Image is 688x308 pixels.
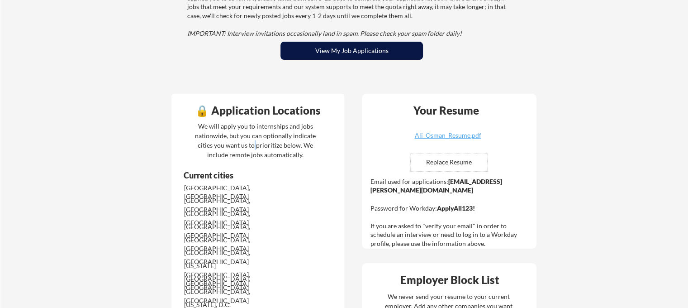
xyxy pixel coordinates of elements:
[280,42,423,60] button: View My Job Applications
[184,183,280,201] div: [GEOGRAPHIC_DATA], [GEOGRAPHIC_DATA]
[184,222,280,240] div: [GEOGRAPHIC_DATA], [GEOGRAPHIC_DATA]
[184,248,280,266] div: [GEOGRAPHIC_DATA], [GEOGRAPHIC_DATA]
[184,274,280,292] div: [GEOGRAPHIC_DATA], [GEOGRAPHIC_DATA]
[184,287,280,305] div: [GEOGRAPHIC_DATA], [GEOGRAPHIC_DATA]
[193,121,318,159] div: We will apply you to internships and jobs nationwide, but you can optionally indicate cities you ...
[394,132,502,146] a: Ali_Osman_Resume.pdf
[370,177,530,248] div: Email used for applications: Password for Workday: If you are asked to "verify your email" in ord...
[365,274,534,285] div: Employer Block List
[184,196,280,214] div: [GEOGRAPHIC_DATA], [GEOGRAPHIC_DATA]
[370,178,502,194] strong: [EMAIL_ADDRESS][PERSON_NAME][DOMAIN_NAME]
[187,29,462,37] em: IMPORTANT: Interview invitations occasionally land in spam. Please check your spam folder daily!
[184,261,280,288] div: [US_STATE][GEOGRAPHIC_DATA], [GEOGRAPHIC_DATA]
[184,209,280,227] div: [GEOGRAPHIC_DATA], [GEOGRAPHIC_DATA]
[184,236,280,253] div: [GEOGRAPHIC_DATA], [GEOGRAPHIC_DATA]
[174,105,342,116] div: 🔒 Application Locations
[394,132,502,139] div: Ali_Osman_Resume.pdf
[184,171,309,179] div: Current cities
[437,204,475,212] strong: ApplyAll123!
[401,105,491,116] div: Your Resume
